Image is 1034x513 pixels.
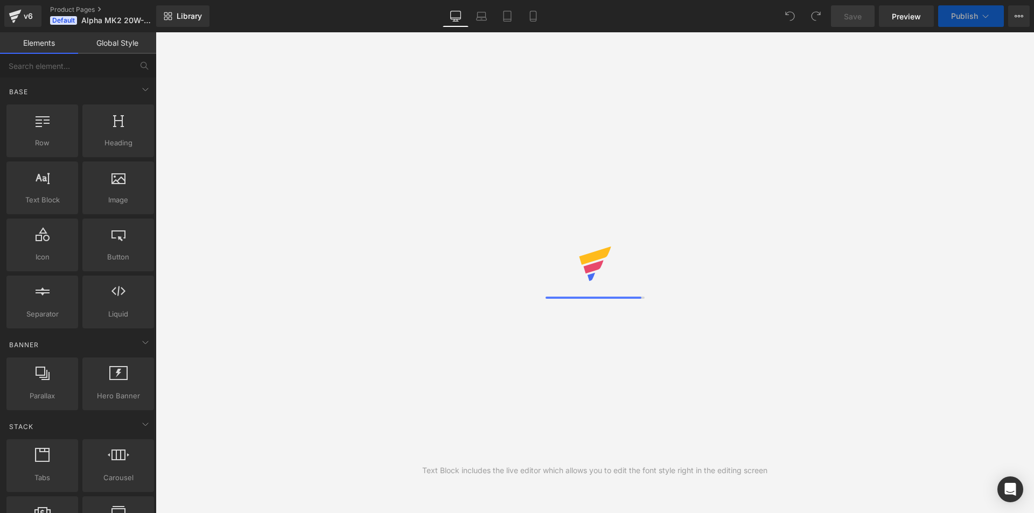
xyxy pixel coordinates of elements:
button: More [1008,5,1030,27]
span: Save [844,11,862,22]
a: Preview [879,5,934,27]
button: Undo [779,5,801,27]
span: Carousel [86,472,151,483]
span: Row [10,137,75,149]
div: v6 [22,9,35,23]
a: Global Style [78,32,156,54]
span: Publish [951,12,978,20]
span: Icon [10,251,75,263]
a: Mobile [520,5,546,27]
div: Text Block includes the live editor which allows you to edit the font style right in the editing ... [422,465,767,476]
span: Hero Banner [86,390,151,402]
span: Separator [10,308,75,320]
span: Image [86,194,151,206]
span: Liquid [86,308,151,320]
a: Product Pages [50,5,174,14]
span: Heading [86,137,151,149]
span: Parallax [10,390,75,402]
span: Button [86,251,151,263]
span: Preview [892,11,921,22]
button: Redo [805,5,827,27]
span: Alpha MK2 20W-Newest [81,16,153,25]
span: Tabs [10,472,75,483]
span: Library [177,11,202,21]
span: Text Block [10,194,75,206]
a: Laptop [469,5,494,27]
span: Banner [8,340,40,350]
div: Open Intercom Messenger [997,476,1023,502]
a: Tablet [494,5,520,27]
a: v6 [4,5,41,27]
a: New Library [156,5,209,27]
a: Desktop [443,5,469,27]
span: Base [8,87,29,97]
button: Publish [938,5,1004,27]
span: Default [50,16,77,25]
span: Stack [8,421,34,432]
